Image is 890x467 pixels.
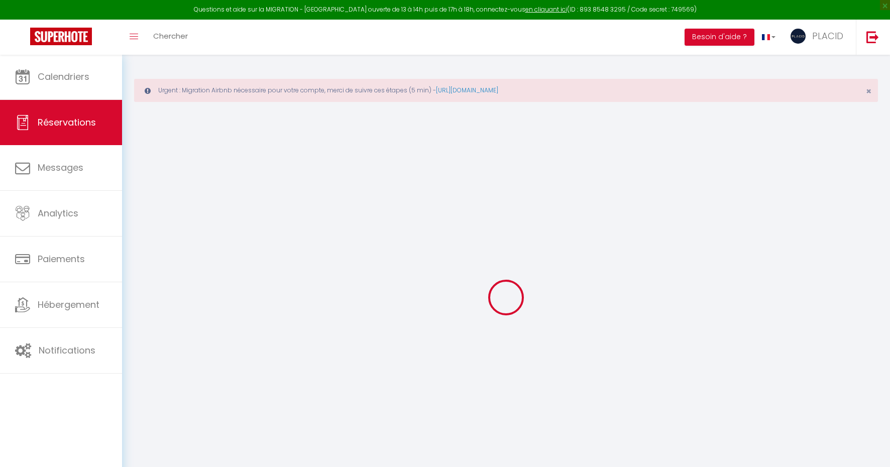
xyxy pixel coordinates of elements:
[8,4,38,34] button: Open LiveChat chat widget
[812,30,843,42] span: PLACID
[38,253,85,265] span: Paiements
[39,344,95,357] span: Notifications
[134,79,878,102] div: Urgent : Migration Airbnb nécessaire pour votre compte, merci de suivre ces étapes (5 min) -
[38,70,89,83] span: Calendriers
[146,20,195,55] a: Chercher
[866,31,879,43] img: logout
[153,31,188,41] span: Chercher
[791,29,806,44] img: ...
[436,86,498,94] a: [URL][DOMAIN_NAME]
[38,207,78,219] span: Analytics
[866,85,871,97] span: ×
[783,20,856,55] a: ... PLACID
[38,161,83,174] span: Messages
[525,5,567,14] a: en cliquant ici
[30,28,92,45] img: Super Booking
[38,298,99,311] span: Hébergement
[38,116,96,129] span: Réservations
[866,87,871,96] button: Close
[685,29,754,46] button: Besoin d'aide ?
